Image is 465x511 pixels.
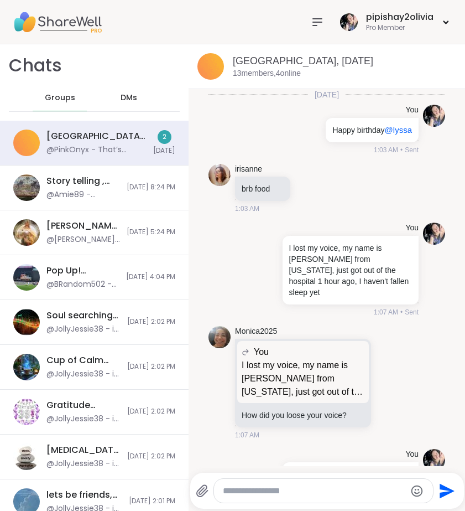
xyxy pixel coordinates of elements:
[158,130,171,144] div: 2
[405,145,419,155] span: Sent
[46,354,121,367] div: Cup of Calm Cafe ☕️ , [DATE]
[400,145,403,155] span: •
[233,68,301,79] p: 13 members, 4 online
[385,125,412,135] span: @lyssa
[254,345,269,359] span: You
[46,175,120,187] div: Story telling , [DATE]
[13,264,40,291] img: Pop Up! Brandomness Festival check in, Sep 14
[140,92,149,101] iframe: Spotlight
[46,369,121,380] div: @JollyJessie38 - i have now have sessions every day ! i hope you all will give my sessions a try,...
[46,234,120,245] div: @[PERSON_NAME] - Thank you so much for including me in your celebration. You deserve every drop o...
[45,92,75,104] span: Groups
[366,23,433,33] div: Pro Member
[374,307,398,317] span: 1:07 AM
[13,174,40,201] img: Story telling , Sep 14
[235,326,277,337] a: Monica2025
[46,309,121,322] div: Soul searching with music 🎵🎶, [DATE]
[13,354,40,380] img: Cup of Calm Cafe ☕️ , Sep 12
[13,443,40,470] img: Depression & Anxiety support group, Sep 12
[235,164,262,175] a: irisanne
[197,53,224,80] img: Brandomness Club House, Sep 15
[423,223,445,245] img: https://sharewell-space-live.sfo3.digitaloceanspaces.com/user-generated/d00611f7-7241-4821-a0f6-1...
[46,220,120,232] div: [PERSON_NAME]'s 25th Birthday!: Keeper of the Realms, [DATE]
[127,317,175,327] span: [DATE] 2:02 PM
[366,11,433,23] div: pipishay2olivia
[127,362,175,371] span: [DATE] 2:02 PM
[46,144,147,156] div: @PinkOnyx - That’s appalling
[121,92,137,104] span: DMs
[46,189,120,200] div: @Amie89 - [PERSON_NAME] that was pretty 😍
[400,307,403,317] span: •
[340,13,358,31] img: pipishay2olivia
[433,478,458,503] button: Send
[127,407,175,416] span: [DATE] 2:02 PM
[13,309,40,335] img: Soul searching with music 🎵🎶, Sep 11
[308,89,346,100] span: [DATE]
[13,399,40,425] img: Gratitude Friday Journaling and Self Care , Sep 12
[405,449,419,460] h4: You
[46,458,121,469] div: @JollyJessie38 - i have now have sessions every day ! i hope you all will give my sessions a try,...
[46,489,122,501] div: lets be friends, [DATE]
[405,307,419,317] span: Sent
[235,204,259,214] span: 1:03 AM
[46,399,121,411] div: Gratitude [DATE] Journaling and Self Care , [DATE]
[127,228,175,237] span: [DATE] 5:24 PM
[46,265,119,277] div: Pop Up! Brandomness Festival check in, [DATE]
[13,130,40,156] img: Brandomness Club House, Sep 15
[46,130,147,142] div: [GEOGRAPHIC_DATA], [DATE]
[223,486,406,497] textarea: Type your message
[289,242,412,298] p: I lost my voice, my name is [PERSON_NAME] from [US_STATE], just got out of the hospital 1 hour ag...
[235,430,259,440] span: 1:07 AM
[405,223,419,234] h4: You
[405,105,419,116] h4: You
[13,3,102,42] img: ShareWell Nav Logo
[153,146,175,156] span: [DATE]
[332,125,412,136] p: Happy birthday
[242,183,284,194] p: brb food
[46,279,119,290] div: @BRandom502 - Hope you have a safe trip home.
[423,449,445,471] img: https://sharewell-space-live.sfo3.digitaloceanspaces.com/user-generated/d00611f7-7241-4821-a0f6-1...
[126,272,175,282] span: [DATE] 4:04 PM
[242,410,364,421] p: How did you loose your voice?
[242,359,364,399] p: I lost my voice, my name is [PERSON_NAME] from [US_STATE], just got out of the hospital 1 hour ag...
[127,183,175,192] span: [DATE] 8:24 PM
[423,105,445,127] img: https://sharewell-space-live.sfo3.digitaloceanspaces.com/user-generated/d00611f7-7241-4821-a0f6-1...
[410,484,424,498] button: Emoji picker
[46,444,121,456] div: [MEDICAL_DATA] support group, [DATE]
[9,53,62,78] h1: Chats
[374,145,398,155] span: 1:03 AM
[13,219,40,246] img: Alyssa's 25th Birthday!: Keeper of the Realms, Sep 13
[46,414,121,425] div: @JollyJessie38 - i have now have sessions every day ! i hope you all will give my sessions a try,...
[233,55,373,66] a: [GEOGRAPHIC_DATA], [DATE]
[46,324,121,335] div: @JollyJessie38 - i have now have sessions every day ! i hope you all will give my sessions a try,...
[208,164,231,186] img: https://sharewell-space-live.sfo3.digitaloceanspaces.com/user-generated/be849bdb-4731-4649-82cd-d...
[127,452,175,461] span: [DATE] 2:02 PM
[208,326,231,348] img: https://sharewell-space-live.sfo3.digitaloceanspaces.com/user-generated/41d32855-0ec4-4264-b983-4...
[129,497,175,506] span: [DATE] 2:01 PM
